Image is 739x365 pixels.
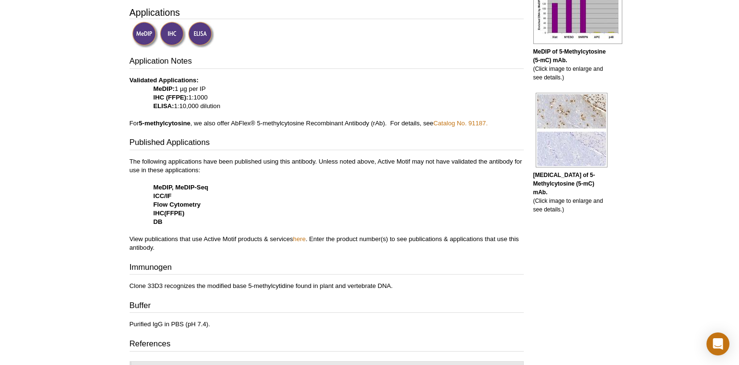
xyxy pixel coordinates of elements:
[533,47,610,82] p: (Click image to enlarge and see details.)
[154,102,174,110] strong: ELISA:
[154,184,209,191] strong: MeDIP, MeDIP-Seq
[130,157,524,252] p: The following applications have been published using this antibody. Unless noted above, Active Mo...
[154,218,163,225] strong: DB
[130,262,524,275] h3: Immunogen
[130,320,524,329] p: Purified IgG in PBS (pH 7.4).
[130,55,524,69] h3: Application Notes
[154,210,185,217] strong: IHC(FFPE)
[533,172,596,196] b: [MEDICAL_DATA] of 5-Methylcytosine (5-mC) mAb.
[130,338,524,352] h3: References
[188,22,214,48] img: Enzyme-linked Immunosorbent Assay Validated
[533,48,606,64] b: MeDIP of 5-Methylcytosine (5-mC) mAb.
[154,192,172,199] strong: ICC/IF
[536,93,607,167] img: 5-Methylcytosine (5-mC) antibody (mAb) tested by immunohistochemistry.
[130,77,199,84] b: Validated Applications:
[139,120,190,127] b: 5-methylcytosine
[130,137,524,150] h3: Published Applications
[154,201,201,208] strong: Flow Cytometry
[160,22,186,48] img: Immunohistochemistry Validated
[130,5,524,20] h3: Applications
[130,282,524,290] p: Clone 33D3 recognizes the modified base 5-methylcytidine found in plant and vertebrate DNA.
[132,22,158,48] img: Methyl-DNA Immunoprecipitation Validated
[130,300,524,313] h3: Buffer
[130,76,524,128] p: 1 µg per IP 1:1000 1:10,000 dilution For , we also offer AbFlex® 5-methylcytosine Recombinant Ant...
[154,94,188,101] strong: IHC (FFPE):
[706,332,729,355] div: Open Intercom Messenger
[533,171,610,214] p: (Click image to enlarge and see details.)
[154,85,175,92] strong: MeDIP:
[293,235,306,243] a: here
[433,120,488,127] a: Catalog No. 91187.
